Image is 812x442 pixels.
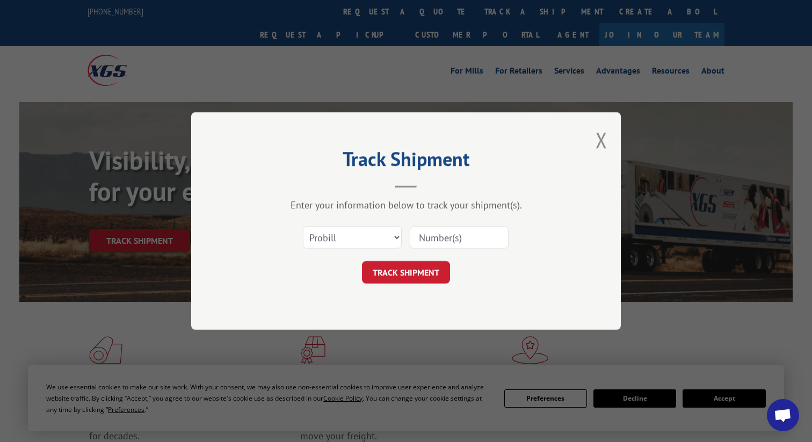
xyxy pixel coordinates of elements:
div: Open chat [767,399,799,431]
input: Number(s) [410,226,509,249]
button: TRACK SHIPMENT [362,261,450,284]
div: Enter your information below to track your shipment(s). [245,199,567,211]
button: Close modal [596,126,607,154]
h2: Track Shipment [245,151,567,172]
